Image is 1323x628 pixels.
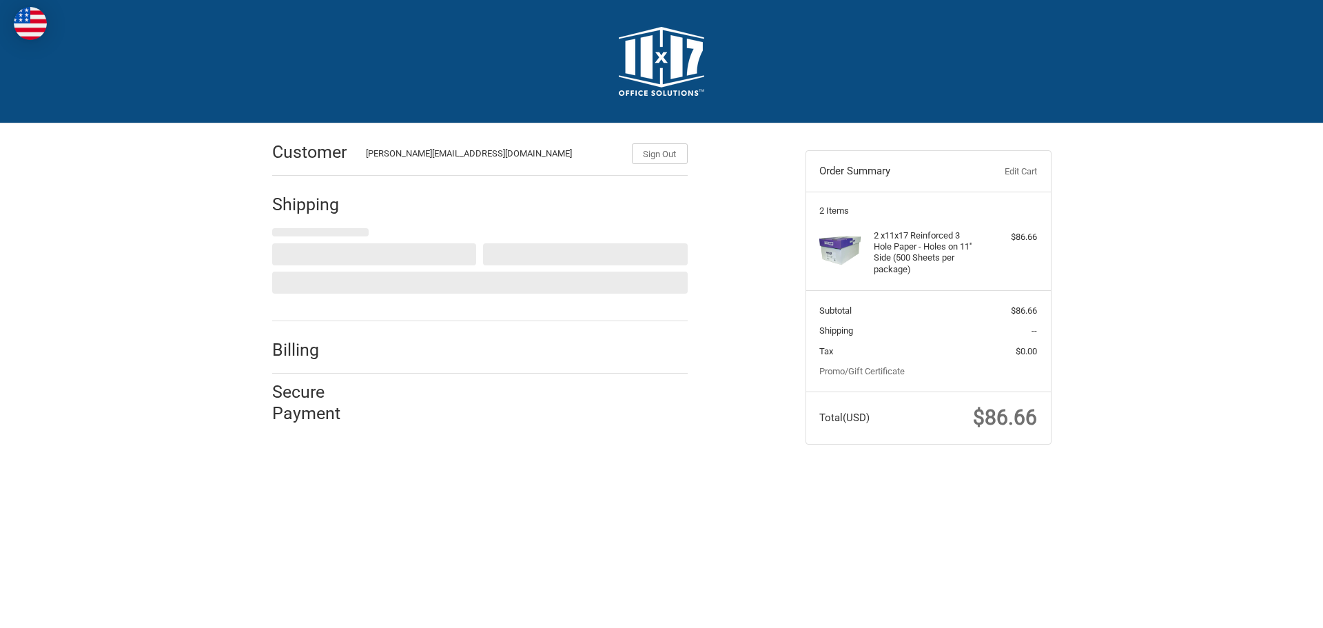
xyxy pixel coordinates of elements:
h3: Order Summary [819,165,969,179]
span: Total (USD) [819,412,870,424]
button: Sign Out [632,143,688,164]
span: $86.66 [1011,305,1037,316]
span: -- [1032,325,1037,336]
span: Tax [819,346,833,356]
h2: Secure Payment [272,381,365,425]
h2: Billing [272,339,353,361]
span: $86.66 [973,405,1037,429]
h3: 2 Items [819,205,1037,216]
span: $0.00 [1016,346,1037,356]
h4: 2 x 11x17 Reinforced 3 Hole Paper - Holes on 11'' Side (500 Sheets per package) [874,230,979,275]
h2: Shipping [272,194,353,215]
div: $86.66 [983,230,1037,244]
a: Edit Cart [969,165,1037,179]
img: duty and tax information for United States [14,7,47,40]
span: Shipping [819,325,853,336]
div: [PERSON_NAME][EMAIL_ADDRESS][DOMAIN_NAME] [366,147,618,164]
h2: Customer [272,141,353,163]
img: 11x17.com [619,27,704,96]
span: Subtotal [819,305,852,316]
a: Promo/Gift Certificate [819,366,905,376]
